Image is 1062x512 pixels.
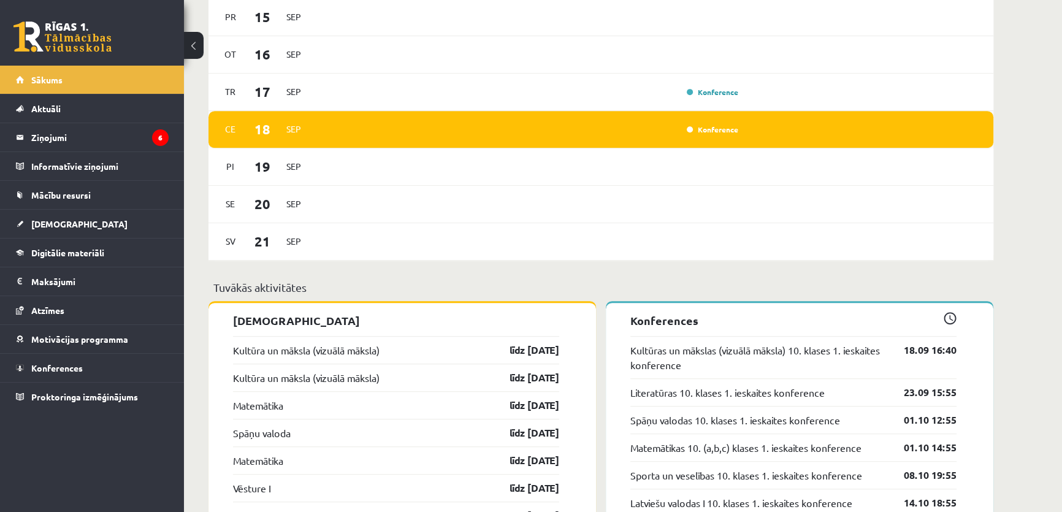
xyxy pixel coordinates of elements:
[281,82,307,101] span: Sep
[885,440,957,455] a: 01.10 14:55
[687,87,738,97] a: Konference
[281,232,307,251] span: Sep
[218,120,243,139] span: Ce
[488,343,559,357] a: līdz [DATE]
[31,334,128,345] span: Motivācijas programma
[233,343,380,357] a: Kultūra un māksla (vizuālā māksla)
[885,468,957,483] a: 08.10 19:55
[218,157,243,176] span: Pi
[218,232,243,251] span: Sv
[16,94,169,123] a: Aktuāli
[488,481,559,495] a: līdz [DATE]
[233,426,291,440] a: Spāņu valoda
[885,343,957,357] a: 18.09 16:40
[31,103,61,114] span: Aktuāli
[16,152,169,180] a: Informatīvie ziņojumi
[16,123,169,151] a: Ziņojumi6
[281,45,307,64] span: Sep
[31,74,63,85] span: Sākums
[218,7,243,26] span: Pr
[243,119,281,139] span: 18
[16,325,169,353] a: Motivācijas programma
[630,312,957,329] p: Konferences
[213,279,988,296] p: Tuvākās aktivitātes
[243,82,281,102] span: 17
[281,194,307,213] span: Sep
[630,385,825,400] a: Literatūras 10. klases 1. ieskaites konference
[243,7,281,27] span: 15
[281,120,307,139] span: Sep
[488,426,559,440] a: līdz [DATE]
[687,124,738,134] a: Konference
[13,21,112,52] a: Rīgas 1. Tālmācības vidusskola
[488,370,559,385] a: līdz [DATE]
[281,7,307,26] span: Sep
[152,129,169,146] i: 6
[16,181,169,209] a: Mācību resursi
[243,231,281,251] span: 21
[16,239,169,267] a: Digitālie materiāli
[31,123,169,151] legend: Ziņojumi
[218,194,243,213] span: Se
[16,354,169,382] a: Konferences
[218,45,243,64] span: Ot
[885,385,957,400] a: 23.09 15:55
[281,157,307,176] span: Sep
[233,481,270,495] a: Vēsture I
[243,44,281,64] span: 16
[16,267,169,296] a: Maksājumi
[31,247,104,258] span: Digitālie materiāli
[233,370,380,385] a: Kultūra un māksla (vizuālā māksla)
[233,312,559,329] p: [DEMOGRAPHIC_DATA]
[31,218,128,229] span: [DEMOGRAPHIC_DATA]
[16,210,169,238] a: [DEMOGRAPHIC_DATA]
[16,383,169,411] a: Proktoringa izmēģinājums
[31,391,138,402] span: Proktoringa izmēģinājums
[31,267,169,296] legend: Maksājumi
[16,296,169,324] a: Atzīmes
[233,398,283,413] a: Matemātika
[31,305,64,316] span: Atzīmes
[218,82,243,101] span: Tr
[630,413,840,427] a: Spāņu valodas 10. klases 1. ieskaites konference
[31,362,83,373] span: Konferences
[885,413,957,427] a: 01.10 12:55
[31,152,169,180] legend: Informatīvie ziņojumi
[630,343,885,372] a: Kultūras un mākslas (vizuālā māksla) 10. klases 1. ieskaites konference
[16,66,169,94] a: Sākums
[630,468,862,483] a: Sporta un veselības 10. klases 1. ieskaites konference
[630,440,861,455] a: Matemātikas 10. (a,b,c) klases 1. ieskaites konference
[31,189,91,201] span: Mācību resursi
[630,495,852,510] a: Latviešu valodas I 10. klases 1. ieskaites konference
[488,453,559,468] a: līdz [DATE]
[243,156,281,177] span: 19
[885,495,957,510] a: 14.10 18:55
[488,398,559,413] a: līdz [DATE]
[233,453,283,468] a: Matemātika
[243,194,281,214] span: 20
